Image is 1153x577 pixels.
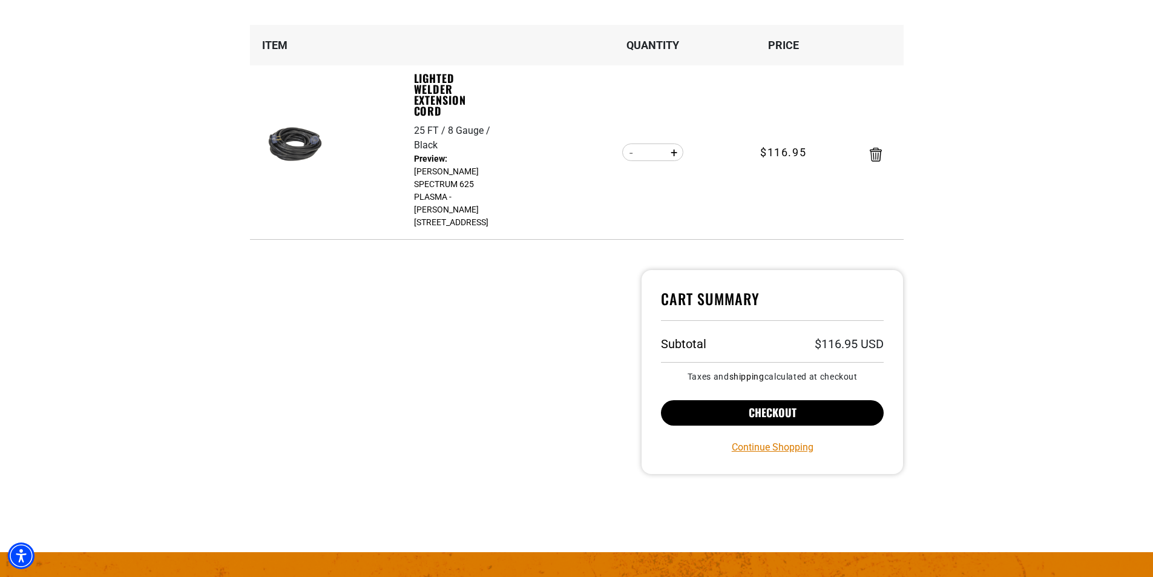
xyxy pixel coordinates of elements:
h4: Cart Summary [661,289,884,321]
dd: [PERSON_NAME] SPECTRUM 625 PLASMA - [PERSON_NAME] [STREET_ADDRESS] [414,153,498,229]
div: Black [414,138,438,153]
a: Continue Shopping [732,440,813,455]
button: Checkout [661,400,884,426]
input: Quantity for Lighted Welder Extension Cord [641,142,665,163]
img: black [255,119,331,170]
span: $116.95 [760,144,806,160]
div: Accessibility Menu [8,542,34,569]
th: Price [718,25,849,65]
h3: Subtotal [661,338,706,350]
div: 25 FT [414,124,448,138]
p: $116.95 USD [815,338,884,350]
small: Taxes and calculated at checkout [661,372,884,381]
th: Quantity [587,25,718,65]
th: Item [250,25,413,65]
div: 8 Gauge [448,124,493,138]
a: shipping [729,372,764,381]
a: Remove Lighted Welder Extension Cord - 25 FT / 8 Gauge / Black [870,150,882,158]
a: Lighted Welder Extension Cord [414,73,498,116]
